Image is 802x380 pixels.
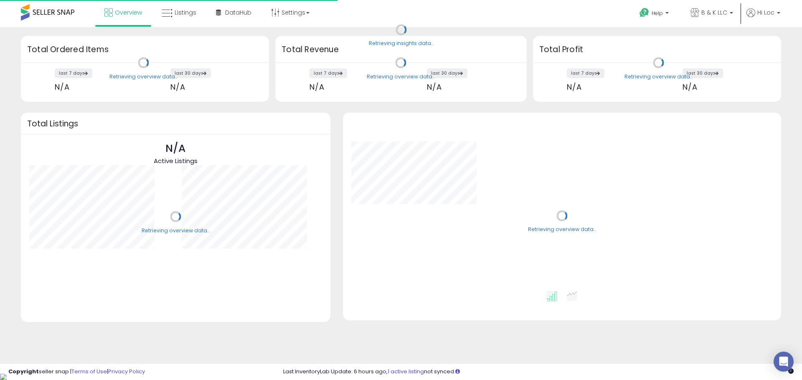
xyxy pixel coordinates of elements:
[109,73,178,81] div: Retrieving overview data..
[283,368,794,376] div: Last InventoryLab Update: 6 hours ago, not synced.
[774,352,794,372] div: Open Intercom Messenger
[624,73,693,81] div: Retrieving overview data..
[142,227,210,234] div: Retrieving overview data..
[367,73,435,81] div: Retrieving overview data..
[455,369,460,374] i: Click here to read more about un-synced listings.
[115,8,142,17] span: Overview
[701,8,727,17] span: B & K LLC
[652,10,663,17] span: Help
[388,367,424,375] a: 1 active listing
[8,367,39,375] strong: Copyright
[225,8,251,17] span: DataHub
[639,8,650,18] i: Get Help
[633,1,677,27] a: Help
[175,8,196,17] span: Listings
[71,367,107,375] a: Terms of Use
[108,367,145,375] a: Privacy Policy
[8,368,145,376] div: seller snap | |
[528,226,596,234] div: Retrieving overview data..
[757,8,774,17] span: Hi Loc
[746,8,780,27] a: Hi Loc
